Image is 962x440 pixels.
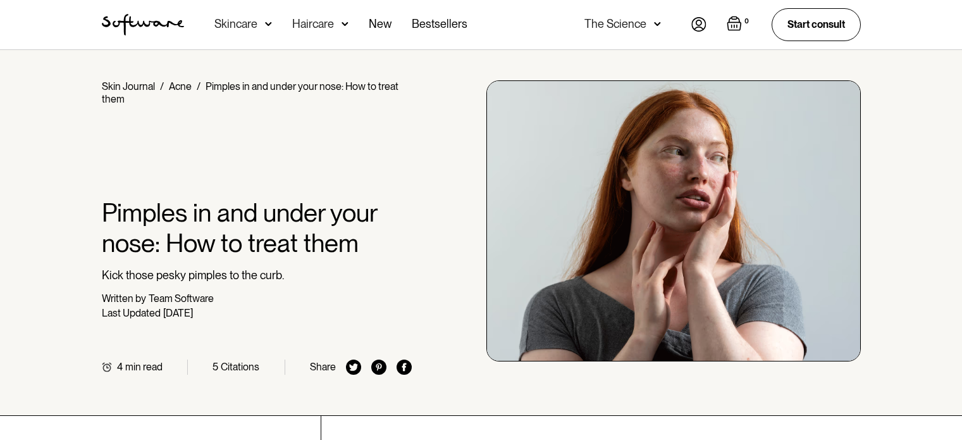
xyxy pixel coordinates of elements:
[149,292,214,305] div: Team Software
[742,16,751,27] div: 0
[654,18,661,30] img: arrow down
[221,361,259,373] div: Citations
[310,361,336,373] div: Share
[160,80,164,92] div: /
[346,360,361,375] img: twitter icon
[102,14,184,35] a: home
[102,80,398,105] div: Pimples in and under your nose: How to treat them
[292,18,334,30] div: Haircare
[584,18,646,30] div: The Science
[102,198,412,258] h1: Pimples in and under your nose: How to treat them
[265,18,272,30] img: arrow down
[213,361,218,373] div: 5
[772,8,861,41] a: Start consult
[342,18,348,30] img: arrow down
[169,80,192,92] a: Acne
[117,361,123,373] div: 4
[102,307,161,319] div: Last Updated
[125,361,163,373] div: min read
[197,80,200,92] div: /
[163,307,193,319] div: [DATE]
[727,16,751,34] a: Open empty cart
[214,18,257,30] div: Skincare
[102,292,146,305] div: Written by
[102,14,184,35] img: Software Logo
[371,360,386,375] img: pinterest icon
[397,360,412,375] img: facebook icon
[102,80,155,92] a: Skin Journal
[102,268,412,282] p: Kick those pesky pimples to the curb.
